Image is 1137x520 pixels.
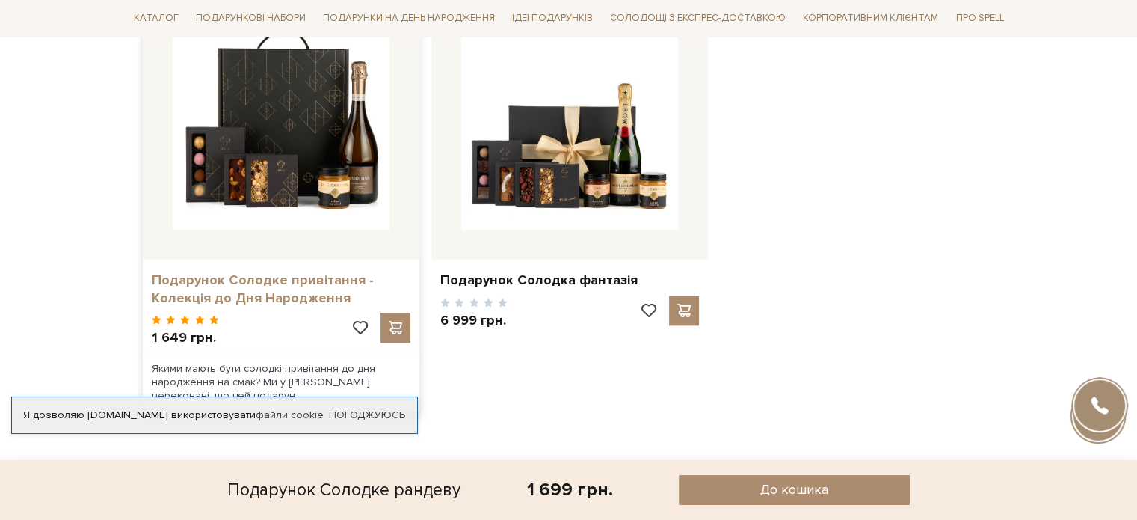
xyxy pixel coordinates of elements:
a: Подарунок Солодке привітання - Колекція до Дня Народження [152,272,410,307]
a: Погоджуюсь [329,409,405,422]
span: Каталог [128,7,185,31]
span: Подарунки на День народження [317,7,501,31]
div: 1 699 грн. [526,478,612,501]
div: Подарунок Солодке рандеву [227,475,460,505]
a: Солодощі з експрес-доставкою [604,6,792,31]
p: 6 999 грн. [440,312,508,329]
span: Подарункові набори [190,7,312,31]
button: До кошика [679,475,910,505]
span: Ідеї подарунків [506,7,599,31]
a: файли cookie [256,409,324,421]
span: До кошика [760,481,828,498]
p: 1 649 грн. [152,329,220,346]
span: Про Spell [949,7,1009,31]
a: Подарунок Солодка фантазія [440,272,699,289]
div: Я дозволяю [DOMAIN_NAME] використовувати [12,409,417,422]
div: Якими мають бути солодкі привітання до дня народження на смак? Ми у [PERSON_NAME] переконані, що ... [143,353,419,412]
a: Корпоративним клієнтам [797,6,944,31]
